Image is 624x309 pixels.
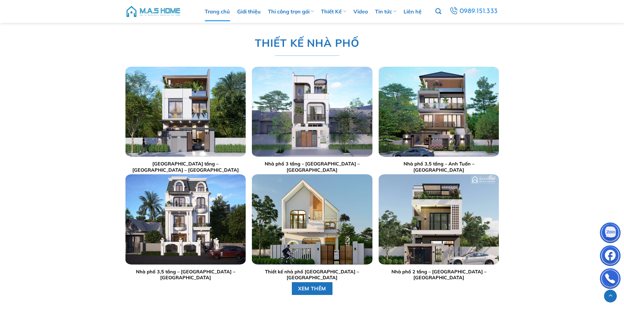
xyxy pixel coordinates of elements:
[460,6,498,17] span: 0989.151.333
[255,268,369,281] a: Thiết kế nhà phố [GEOGRAPHIC_DATA] – [GEOGRAPHIC_DATA]
[379,174,499,264] img: Trang chủ 32
[600,247,620,266] img: Facebook
[298,284,326,292] span: XEM THÊM
[252,67,372,157] img: Trang chủ 28
[448,6,499,17] a: 0989.151.333
[600,224,620,244] img: Zalo
[255,161,369,173] a: Nhà phố 3 tầng – [GEOGRAPHIC_DATA] – [GEOGRAPHIC_DATA]
[321,2,346,21] a: Thiết Kế
[128,268,242,281] a: Nhà phố 3,5 tầng – [GEOGRAPHIC_DATA] – [GEOGRAPHIC_DATA]
[435,5,441,18] a: Tìm kiếm
[205,2,230,21] a: Trang chủ
[252,174,372,264] img: Trang chủ 31
[255,35,359,51] span: THIẾT KẾ NHÀ PHỐ
[125,174,245,264] img: Trang chủ 30
[600,270,620,289] img: Phone
[379,67,499,157] img: Trang chủ 29
[382,268,496,281] a: Nhà phố 2 tầng – [GEOGRAPHIC_DATA] – [GEOGRAPHIC_DATA]
[375,2,396,21] a: Tin tức
[404,2,422,21] a: Liên hệ
[604,290,617,302] a: Lên đầu trang
[382,161,496,173] a: Nhà phố 3,5 tầng – Anh Tuấn – [GEOGRAPHIC_DATA]
[128,161,242,173] a: [GEOGRAPHIC_DATA] tầng – [GEOGRAPHIC_DATA] – [GEOGRAPHIC_DATA]
[237,2,261,21] a: Giới thiệu
[353,2,368,21] a: Video
[125,2,181,21] img: M.A.S HOME – Tổng Thầu Thiết Kế Và Xây Nhà Trọn Gói
[292,282,332,295] a: XEM THÊM
[268,2,314,21] a: Thi công trọn gói
[125,67,245,157] img: Trang chủ 27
